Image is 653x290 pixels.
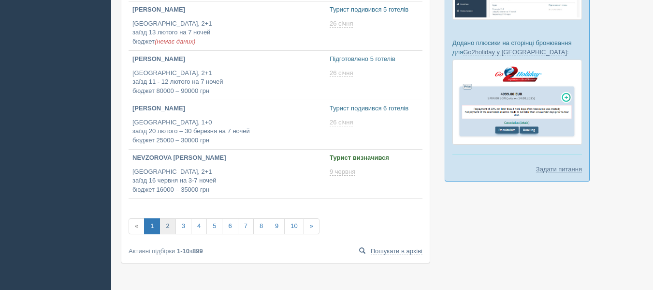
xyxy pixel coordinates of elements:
a: 7 [238,218,254,234]
a: 1 [144,218,160,234]
span: « [129,218,145,234]
a: [PERSON_NAME] [GEOGRAPHIC_DATA], 2+1заїзд 11 - 12 лютого на 7 ночейбюджет 80000 – 90000 грн [129,51,326,100]
a: Go2holiday у [GEOGRAPHIC_DATA] [463,48,567,56]
p: Турист подивився 5 готелів [330,5,419,15]
span: 26 січня [330,69,353,77]
b: 1-10 [177,247,189,255]
p: [GEOGRAPHIC_DATA], 2+1 заїзд 11 - 12 лютого на 7 ночей бюджет 80000 – 90000 грн [132,69,322,96]
p: NEVZOROVA [PERSON_NAME] [132,153,322,163]
a: [PERSON_NAME] [GEOGRAPHIC_DATA], 1+0заїзд 20 лютого – 30 березня на 7 ночейбюджет 25000 – 30000 грн [129,100,326,149]
a: 2 [160,218,175,234]
a: » [304,218,319,234]
p: [PERSON_NAME] [132,55,322,64]
p: [GEOGRAPHIC_DATA], 2+1 заїзд 13 лютого на 7 ночей бюджет [132,19,322,46]
b: 899 [192,247,203,255]
a: Пошукати в архіві [359,246,422,256]
a: [PERSON_NAME] [GEOGRAPHIC_DATA], 2+1заїзд 13 лютого на 7 ночейбюджет(немає даних) [129,1,326,50]
div: Активні підбірки з [129,246,422,256]
p: Турист визначився [330,153,419,163]
a: 10 [284,218,304,234]
a: 9 [269,218,285,234]
a: 26 січня [330,69,355,77]
img: go2holiday-proposal-for-travel-agency.png [452,60,582,145]
a: 6 [222,218,238,234]
a: 4 [191,218,207,234]
a: 26 січня [330,20,355,28]
span: 26 січня [330,20,353,28]
p: [GEOGRAPHIC_DATA], 2+1 заїзд 16 червня на 3-7 ночей бюджет 16000 – 35000 грн [132,168,322,195]
p: [PERSON_NAME] [132,5,322,15]
span: 9 червня [330,168,355,176]
a: 9 червня [330,168,357,176]
p: Підготовлено 5 готелів [330,55,419,64]
span: (немає даних) [155,38,195,45]
p: Турист подивився 6 готелів [330,104,419,113]
a: 5 [206,218,222,234]
span: Пошукати в архіві [371,247,422,255]
p: Додано плюсики на сторінці бронювання для : [452,38,582,57]
a: 8 [253,218,269,234]
a: NEVZOROVA [PERSON_NAME] [GEOGRAPHIC_DATA], 2+1заїзд 16 червня на 3-7 ночейбюджет 16000 – 35000 грн [129,150,326,198]
p: [PERSON_NAME] [132,104,322,113]
a: 3 [175,218,191,234]
p: [GEOGRAPHIC_DATA], 1+0 заїзд 20 лютого – 30 березня на 7 ночей бюджет 25000 – 30000 грн [132,118,322,145]
a: Задати питання [536,165,582,174]
span: 26 січня [330,119,353,126]
a: 26 січня [330,119,355,126]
